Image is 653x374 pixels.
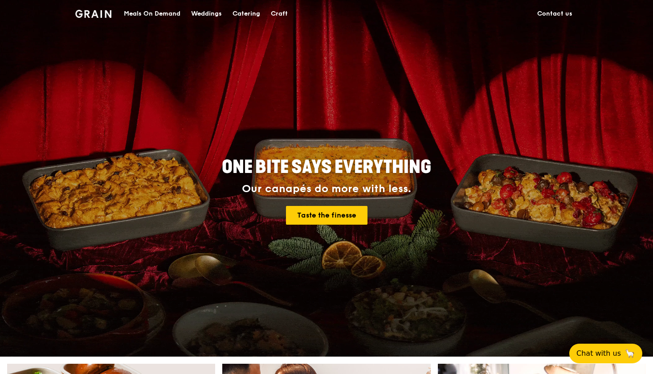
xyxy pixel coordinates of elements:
[532,0,578,27] a: Contact us
[569,344,642,363] button: Chat with us🦙
[265,0,293,27] a: Craft
[191,0,222,27] div: Weddings
[271,0,288,27] div: Craft
[576,348,621,359] span: Chat with us
[166,183,487,195] div: Our canapés do more with less.
[124,0,180,27] div: Meals On Demand
[186,0,227,27] a: Weddings
[222,156,431,178] span: ONE BITE SAYS EVERYTHING
[227,0,265,27] a: Catering
[233,0,260,27] div: Catering
[286,206,367,225] a: Taste the finesse
[624,348,635,359] span: 🦙
[75,10,111,18] img: Grain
